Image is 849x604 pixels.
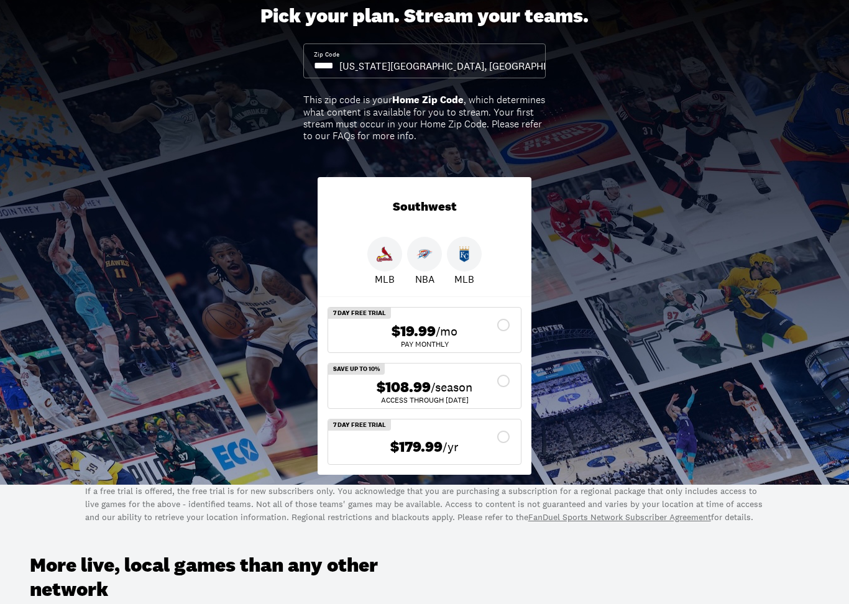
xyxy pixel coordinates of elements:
img: Royals [456,246,472,262]
h3: More live, local games than any other network [30,554,385,602]
div: Southwest [318,177,531,237]
div: ACCESS THROUGH [DATE] [338,396,511,404]
span: $179.99 [390,438,443,456]
span: /mo [436,323,457,340]
div: Pick your plan. Stream your teams. [260,4,589,28]
p: MLB [375,272,395,286]
span: $108.99 [377,378,431,396]
p: MLB [454,272,474,286]
span: /yr [443,438,459,455]
img: Cardinals [377,246,393,262]
div: This zip code is your , which determines what content is available for you to stream. Your first ... [303,94,546,142]
div: [US_STATE][GEOGRAPHIC_DATA], [GEOGRAPHIC_DATA] [339,59,583,73]
a: FanDuel Sports Network Subscriber Agreement [528,511,711,523]
div: 7 Day Free Trial [328,419,391,431]
span: $19.99 [392,323,436,341]
span: /season [431,378,472,396]
div: Zip Code [314,50,339,59]
div: Pay Monthly [338,341,511,348]
div: 7 Day Free Trial [328,308,391,319]
p: NBA [415,272,434,286]
p: If a free trial is offered, the free trial is for new subscribers only. You acknowledge that you ... [85,485,764,524]
b: Home Zip Code [392,93,464,106]
div: Save Up To 10% [328,364,385,375]
img: Thunder [416,246,433,262]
